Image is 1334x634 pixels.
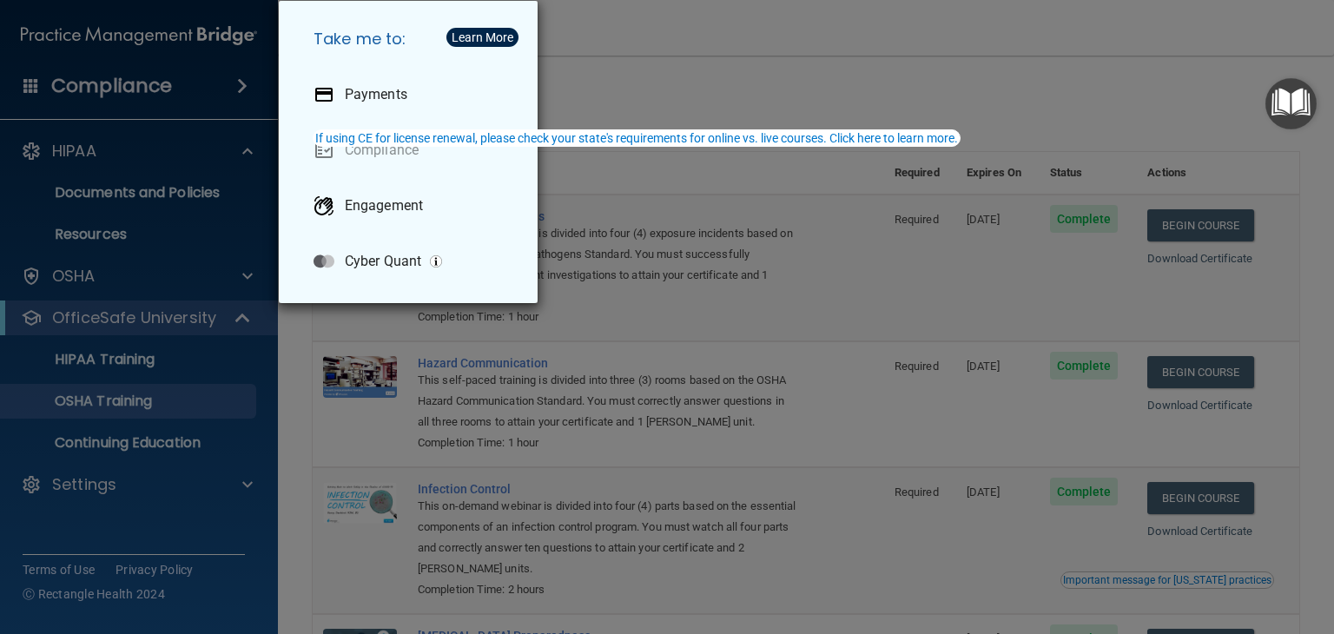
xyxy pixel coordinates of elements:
button: If using CE for license renewal, please check your state's requirements for online vs. live cours... [313,129,961,147]
div: Learn More [452,31,513,43]
a: Payments [300,70,524,119]
div: If using CE for license renewal, please check your state's requirements for online vs. live cours... [315,132,958,144]
p: Engagement [345,197,423,215]
h5: Take me to: [300,15,524,63]
p: Cyber Quant [345,253,421,270]
button: Open Resource Center [1265,78,1317,129]
button: Learn More [446,28,518,47]
a: Cyber Quant [300,237,524,286]
a: Compliance [300,126,524,175]
p: Payments [345,86,407,103]
a: Engagement [300,182,524,230]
